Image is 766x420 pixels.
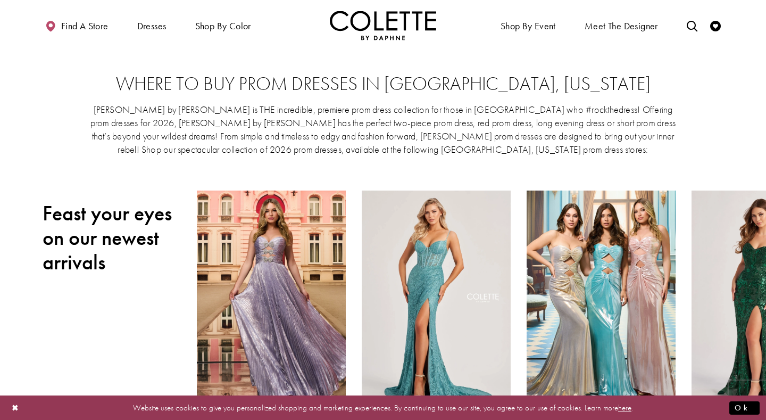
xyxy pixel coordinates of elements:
span: Shop By Event [501,21,556,31]
span: Dresses [137,21,166,31]
span: Shop By Event [498,11,559,40]
a: Check Wishlist [707,11,723,40]
a: Visit Home Page [330,11,436,40]
h2: Where to buy prom dresses in [GEOGRAPHIC_DATA], [US_STATE] [64,73,702,95]
img: Colette by Daphne [330,11,436,40]
a: Meet the designer [582,11,661,40]
a: Visit Colette by Daphne Style No. CL8545 Page [527,191,676,407]
span: Shop by color [193,11,254,40]
a: here [618,402,631,413]
span: Meet the designer [585,21,658,31]
a: Visit Colette by Daphne Style No. CL8520 Page [197,191,346,407]
span: Find a store [61,21,109,31]
button: Submit Dialog [729,401,760,414]
p: Website uses cookies to give you personalized shopping and marketing experiences. By continuing t... [77,400,689,415]
button: Close Dialog [6,398,24,417]
a: Find a store [43,11,111,40]
a: Visit Colette by Daphne Style No. CL8405 Page [362,191,511,407]
span: Shop by color [195,21,251,31]
h2: Feast your eyes on our newest arrivals [43,201,181,275]
p: [PERSON_NAME] by [PERSON_NAME] is THE incredible, premiere prom dress collection for those in [GE... [89,103,677,156]
span: Dresses [135,11,169,40]
a: Toggle search [684,11,700,40]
